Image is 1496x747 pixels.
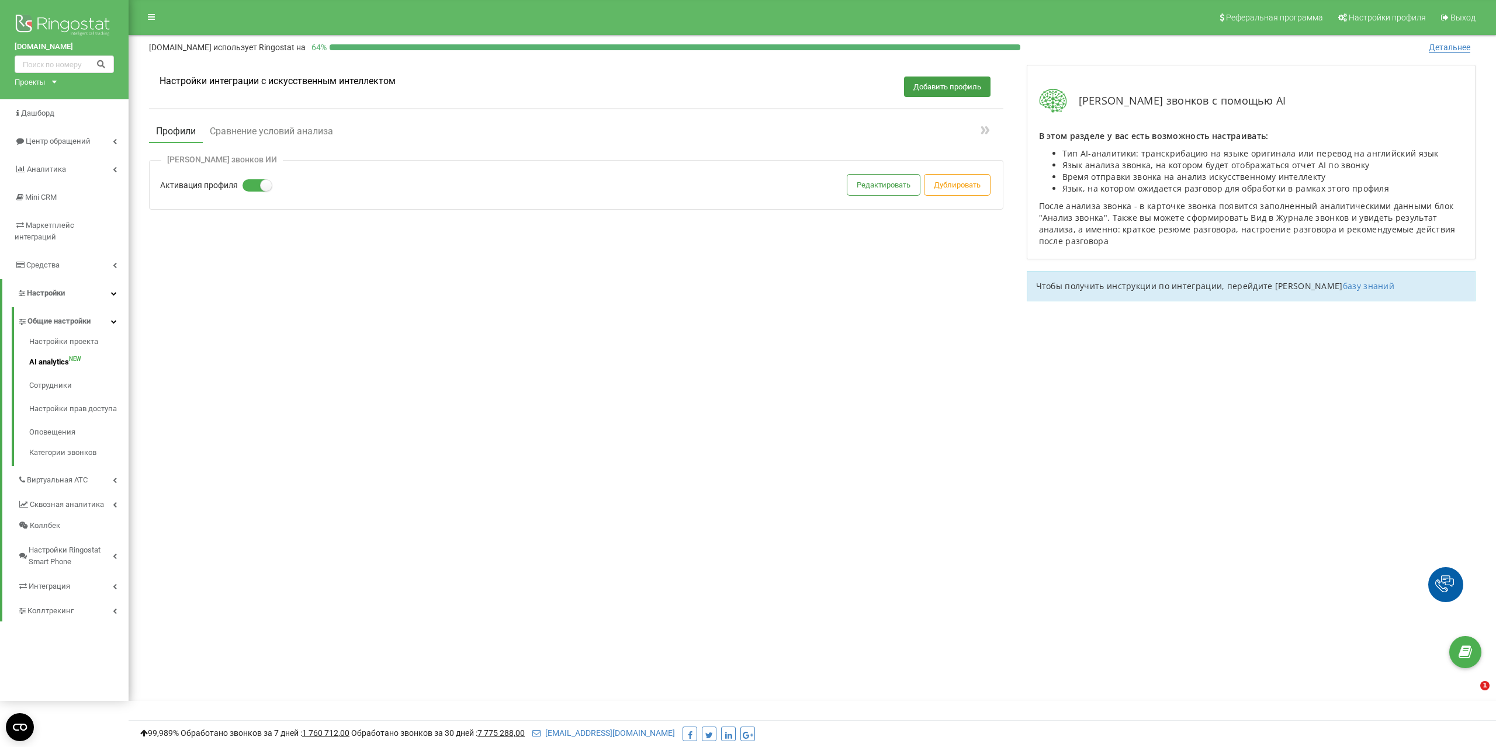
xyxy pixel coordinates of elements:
[27,165,66,173] span: Аналитика
[29,581,70,592] span: Интеграция
[18,466,129,491] a: Виртуальная АТС
[1039,130,1464,142] p: В этом разделе у вас есть возможность настраивать:
[29,421,129,444] a: Оповещения
[25,193,57,201] span: Mini CRM
[1349,13,1426,22] span: Настройки профиля
[1450,13,1476,22] span: Выход
[6,713,34,741] button: Open CMP widget
[203,121,340,142] button: Сравнение условий анализа
[904,77,991,97] button: Добавить профиль
[149,121,203,143] button: Профили
[1429,43,1470,53] span: Детальнее
[15,55,114,73] input: Поиск по номеру
[27,289,65,297] span: Настройки
[29,350,129,374] a: AI analyticsNEW
[1062,171,1464,183] li: Время отправки звонка на анализ искусственному интеллекту
[1039,89,1464,113] div: [PERSON_NAME] звонков с помощью AI
[1456,681,1484,709] iframe: Intercom live chat
[1480,681,1490,690] span: 1
[29,544,113,568] span: Настройки Ringostat Smart Phone
[26,260,60,269] span: Средства
[29,444,129,458] a: Категории звонков
[29,336,129,350] a: Настройки проекта
[27,605,74,617] span: Коллтрекинг
[306,41,330,53] p: 64 %
[161,155,283,165] div: [PERSON_NAME] звонков ИИ
[29,374,129,397] a: Сотрудники
[30,520,60,531] span: Коллбек
[160,75,396,86] h1: Настройки интеграции с искусственным интеллектом
[18,572,129,597] a: Интеграция
[26,137,91,145] span: Центр обращений
[27,474,88,486] span: Виртуальная АТС
[1062,183,1464,194] li: Язык, на котором ожидается разговор для обработки в рамках этого профиля
[18,307,129,332] a: Общие настройки
[18,536,129,572] a: Настройки Ringostat Smart Phone
[15,76,45,88] div: Проекты
[21,109,54,117] span: Дашборд
[18,597,129,621] a: Коллтрекинг
[1226,13,1323,22] span: Реферальная программа
[1343,280,1394,291] a: базу знаний
[18,491,129,515] a: Сквозная аналитика
[1036,280,1467,292] p: Чтобы получить инструкции по интеграции, перейдите [PERSON_NAME]
[160,179,238,191] label: Активация профиля
[924,175,990,195] button: Дублировать
[2,279,129,307] a: Настройки
[149,41,306,53] p: [DOMAIN_NAME]
[213,43,306,52] span: использует Ringostat на
[27,315,91,327] span: Общие настройки
[15,12,114,41] img: Ringostat logo
[847,175,920,195] button: Редактировать
[15,41,114,53] a: [DOMAIN_NAME]
[30,499,104,510] span: Сквозная аналитика
[1062,159,1464,171] li: Язык анализа звонка, на котором будет отображаться отчет AI по звонку
[15,221,74,241] span: Маркетплейс интеграций
[1062,148,1464,159] li: Тип AI-аналитики: транскрибацию на языке оригинала или перевод на английский язык
[1039,200,1464,247] p: После анализа звонка - в карточке звонка появится заполненный аналитическими данными блок "Анализ...
[18,515,129,536] a: Коллбек
[29,397,129,421] a: Настройки прав доступа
